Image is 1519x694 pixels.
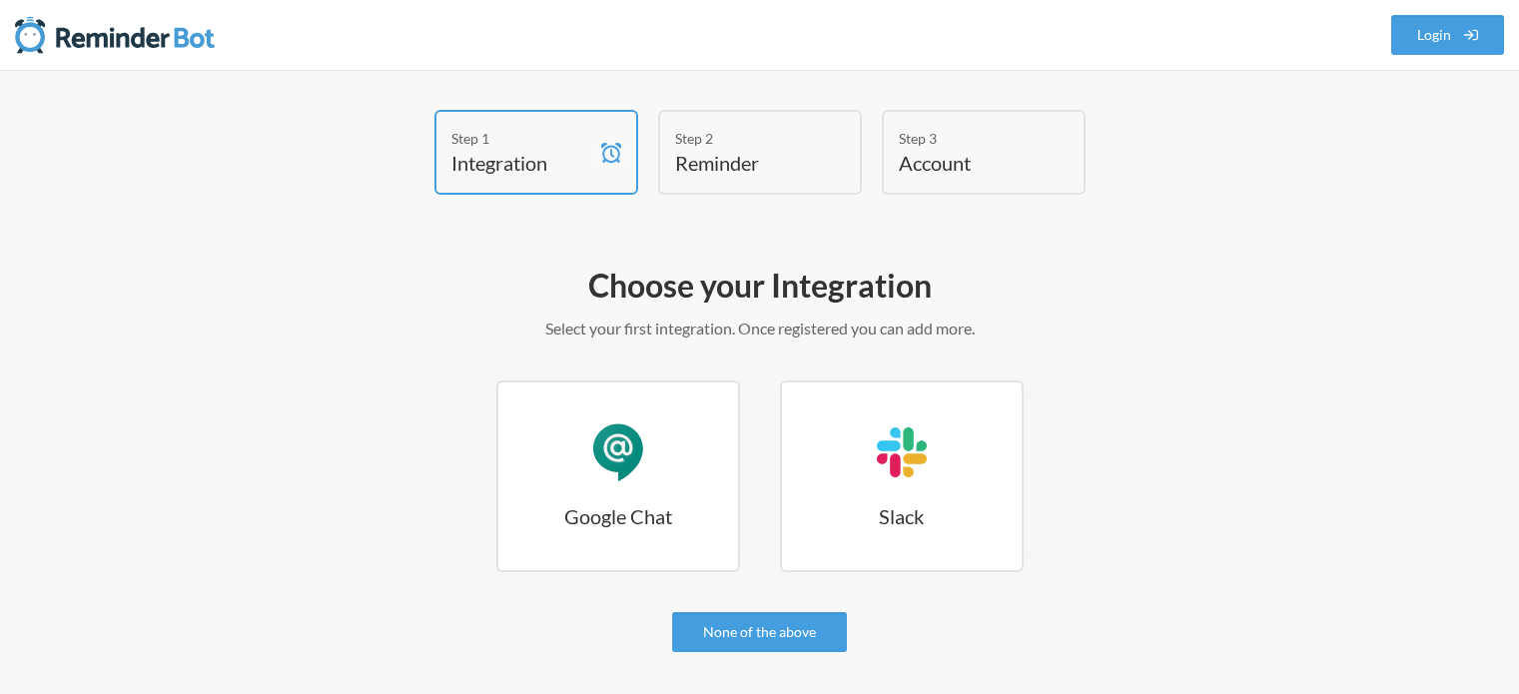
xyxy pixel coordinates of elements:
[899,128,1039,149] div: Step 3
[15,15,215,55] img: Reminder Bot
[181,317,1339,341] p: Select your first integration. Once registered you can add more.
[675,128,815,149] div: Step 2
[782,502,1022,530] h3: Slack
[675,149,815,177] h4: Reminder
[498,502,738,530] h3: Google Chat
[1391,15,1505,55] a: Login
[672,612,847,652] a: None of the above
[451,128,591,149] div: Step 1
[451,149,591,177] h4: Integration
[899,149,1039,177] h4: Account
[181,265,1339,307] h2: Choose your Integration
